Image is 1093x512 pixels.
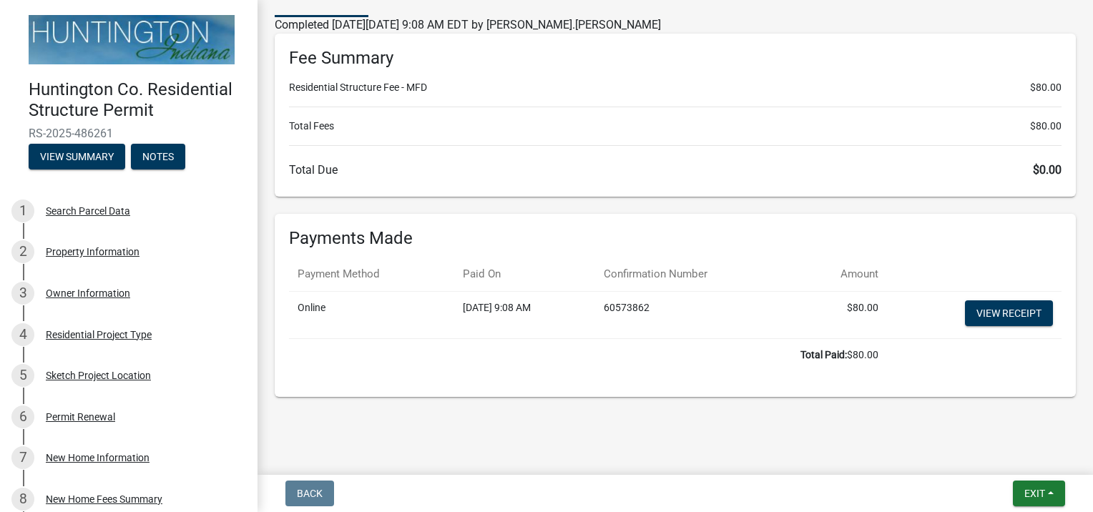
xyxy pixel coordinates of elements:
[46,453,150,463] div: New Home Information
[795,257,887,291] th: Amount
[11,323,34,346] div: 4
[46,330,152,340] div: Residential Project Type
[965,300,1053,326] a: View receipt
[46,206,130,216] div: Search Parcel Data
[289,80,1062,95] li: Residential Structure Fee - MFD
[1030,80,1062,95] span: $80.00
[11,488,34,511] div: 8
[289,257,454,291] th: Payment Method
[131,152,185,163] wm-modal-confirm: Notes
[454,257,595,291] th: Paid On
[285,481,334,506] button: Back
[297,488,323,499] span: Back
[454,291,595,338] td: [DATE] 9:08 AM
[46,412,115,422] div: Permit Renewal
[275,18,661,31] span: Completed [DATE][DATE] 9:08 AM EDT by [PERSON_NAME].[PERSON_NAME]
[1024,488,1045,499] span: Exit
[289,48,1062,69] h6: Fee Summary
[11,200,34,222] div: 1
[29,79,246,121] h4: Huntington Co. Residential Structure Permit
[795,291,887,338] td: $80.00
[1033,163,1062,177] span: $0.00
[289,338,887,371] td: $80.00
[11,364,34,387] div: 5
[595,257,795,291] th: Confirmation Number
[46,247,139,257] div: Property Information
[11,240,34,263] div: 2
[289,228,1062,249] h6: Payments Made
[29,15,235,64] img: Huntington County, Indiana
[289,291,454,338] td: Online
[29,152,125,163] wm-modal-confirm: Summary
[11,282,34,305] div: 3
[46,370,151,380] div: Sketch Project Location
[29,127,229,140] span: RS-2025-486261
[11,405,34,428] div: 6
[46,288,130,298] div: Owner Information
[1013,481,1065,506] button: Exit
[131,144,185,169] button: Notes
[29,144,125,169] button: View Summary
[11,446,34,469] div: 7
[289,163,1062,177] h6: Total Due
[46,494,162,504] div: New Home Fees Summary
[289,119,1062,134] li: Total Fees
[595,291,795,338] td: 60573862
[1030,119,1062,134] span: $80.00
[800,349,847,360] b: Total Paid:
